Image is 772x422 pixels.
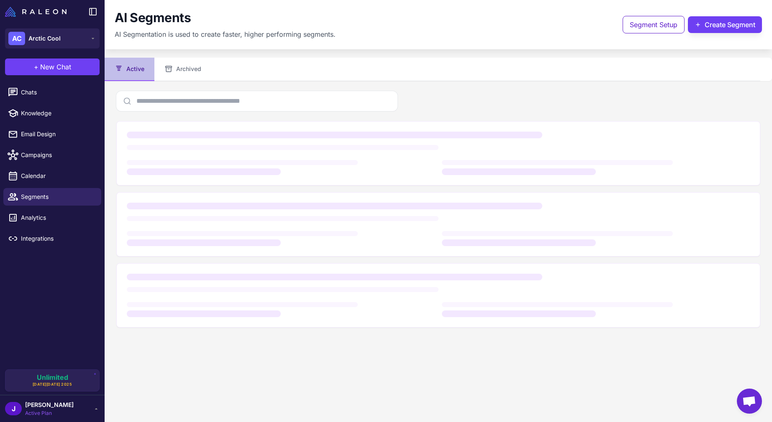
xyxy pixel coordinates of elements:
[3,230,101,247] a: Integrations
[115,29,336,39] p: AI Segmentation is used to create faster, higher performing segments.
[33,381,72,387] span: [DATE][DATE] 2025
[21,109,95,118] span: Knowledge
[3,84,101,101] a: Chats
[5,402,22,415] div: J
[34,62,38,72] span: +
[25,400,74,409] span: [PERSON_NAME]
[154,58,211,81] button: Archived
[8,32,25,45] div: AC
[21,171,95,180] span: Calendar
[623,16,685,33] button: Segment Setup
[21,130,95,139] span: Email Design
[28,34,61,43] span: Arctic Cool
[737,389,762,414] div: Open chat
[630,20,677,30] span: Segment Setup
[688,16,762,33] button: Create Segment
[37,374,68,381] span: Unlimited
[21,150,95,160] span: Campaigns
[25,409,74,417] span: Active Plan
[3,104,101,122] a: Knowledge
[21,213,95,222] span: Analytics
[3,146,101,164] a: Campaigns
[3,209,101,226] a: Analytics
[21,192,95,201] span: Segments
[5,7,67,17] img: Raleon Logo
[40,62,71,72] span: New Chat
[5,7,70,17] a: Raleon Logo
[21,234,95,243] span: Integrations
[3,167,101,185] a: Calendar
[105,58,154,81] button: Active
[115,10,191,26] h1: AI Segments
[21,88,95,97] span: Chats
[5,58,100,75] button: +New Chat
[5,28,100,48] button: ACArctic Cool
[3,125,101,143] a: Email Design
[3,188,101,206] a: Segments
